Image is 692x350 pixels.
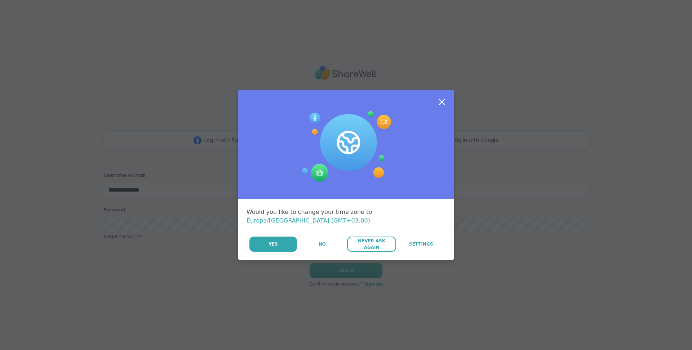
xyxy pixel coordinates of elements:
[351,238,392,251] span: Never Ask Again
[397,237,445,252] a: Settings
[319,241,326,247] span: No
[247,217,370,224] span: Europe/[GEOGRAPHIC_DATA] (GMT+03:00)
[298,237,346,252] button: No
[269,241,278,247] span: Yes
[249,237,297,252] button: Yes
[301,111,391,182] img: Session Experience
[347,237,396,252] button: Never Ask Again
[247,208,445,225] div: Would you like to change your time zone to
[409,241,433,247] span: Settings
